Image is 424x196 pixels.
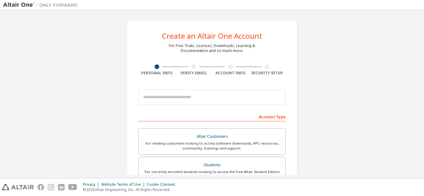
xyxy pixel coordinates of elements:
[142,169,282,179] div: For currently enrolled students looking to access the free Altair Student Edition bundle and all ...
[38,184,44,190] img: facebook.svg
[68,184,77,190] img: youtube.svg
[142,132,282,141] div: Altair Customers
[175,71,212,76] div: Verify Email
[138,71,175,76] div: Personal Info
[83,182,101,187] div: Privacy
[212,71,249,76] div: Account Info
[2,184,34,190] img: altair_logo.svg
[162,32,262,40] div: Create an Altair One Account
[142,161,282,169] div: Students
[3,2,81,8] img: Altair One
[48,184,54,190] img: instagram.svg
[101,182,147,187] div: Website Terms of Use
[58,184,65,190] img: linkedin.svg
[138,111,286,121] div: Account Type
[147,182,179,187] div: Cookie Consent
[249,71,286,76] div: Security Setup
[169,43,255,53] div: For Free Trials, Licenses, Downloads, Learning & Documentation and so much more.
[83,187,179,192] p: © 2025 Altair Engineering, Inc. All Rights Reserved.
[142,141,282,151] div: For existing customers looking to access software downloads, HPC resources, community, trainings ...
